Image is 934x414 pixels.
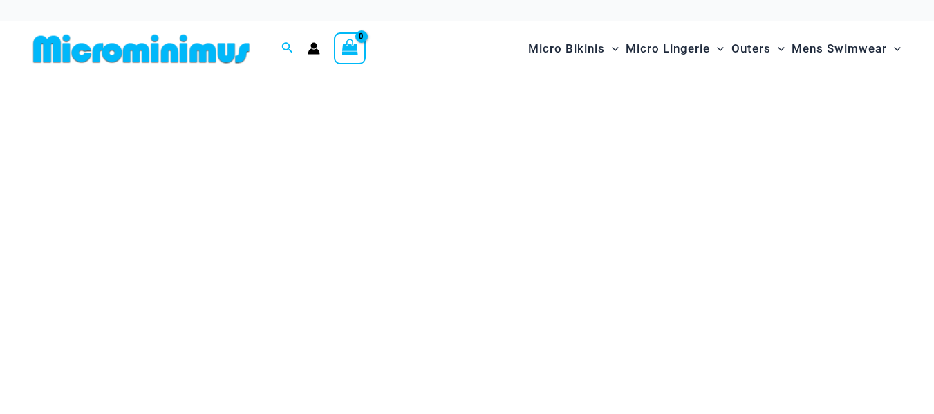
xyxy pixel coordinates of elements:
[731,31,771,66] span: Outers
[622,28,727,70] a: Micro LingerieMenu ToggleMenu Toggle
[523,26,906,72] nav: Site Navigation
[710,31,724,66] span: Menu Toggle
[792,31,887,66] span: Mens Swimwear
[528,31,605,66] span: Micro Bikinis
[334,32,366,64] a: View Shopping Cart, empty
[887,31,901,66] span: Menu Toggle
[626,31,710,66] span: Micro Lingerie
[281,40,294,57] a: Search icon link
[525,28,622,70] a: Micro BikinisMenu ToggleMenu Toggle
[728,28,788,70] a: OutersMenu ToggleMenu Toggle
[605,31,619,66] span: Menu Toggle
[788,28,904,70] a: Mens SwimwearMenu ToggleMenu Toggle
[771,31,785,66] span: Menu Toggle
[28,33,255,64] img: MM SHOP LOGO FLAT
[308,42,320,55] a: Account icon link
